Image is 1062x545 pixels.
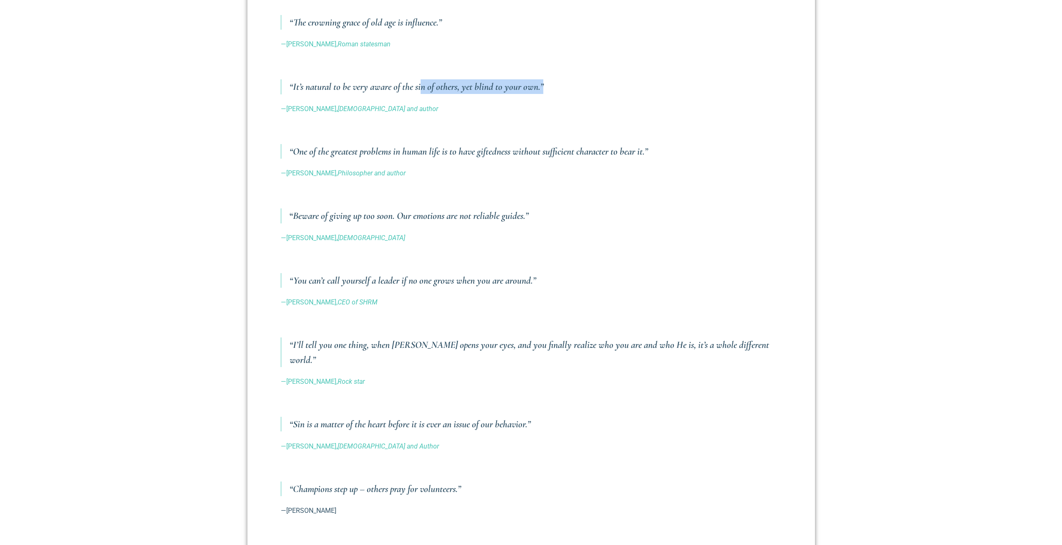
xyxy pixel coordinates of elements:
em: Rock star [338,378,365,385]
h3: “The crowning grace of old age is influence.” [290,15,782,30]
h3: Beware of giving up too soon. Our emotions are not reliable guides.” [290,208,782,223]
h3: “You can’t call yourself a leader if no one grows when you are around.” [290,273,782,288]
a: ­—[PERSON_NAME],[DEMOGRAPHIC_DATA] [281,234,405,242]
em: Roman statesman [338,40,391,48]
a: —[PERSON_NAME],Roman statesman [281,40,391,48]
a: —[PERSON_NAME],[DEMOGRAPHIC_DATA] and author [281,105,438,113]
em: “ [290,210,293,222]
a: —[PERSON_NAME],Rock star [281,378,365,385]
p: —[PERSON_NAME] [281,506,782,516]
em: [DEMOGRAPHIC_DATA] [338,234,405,242]
h3: “Sin is a matter of the heart before it is ever an issue of our behavior.” [290,417,782,431]
h3: “Champions step up – others pray for volunteers.” [290,482,782,496]
h3: “I’ll tell you one thing, when [PERSON_NAME] opens your eyes, and you finally realize who you are... [290,337,782,367]
a: —[PERSON_NAME],[DEMOGRAPHIC_DATA] and Author [281,442,439,450]
em: [DEMOGRAPHIC_DATA] and Author [338,442,439,450]
em: CEO of SHRM [338,298,378,306]
em: Philosopher and author [338,169,406,177]
h3: “One of the greatest problems in human life is to have giftedness without sufficient character to... [290,144,782,159]
a: —[PERSON_NAME],Philosopher and author [281,169,406,177]
h3: “It’s natural to be very aware of the sin of others, yet blind to your own.” [290,79,782,94]
a: —[PERSON_NAME],CEO of SHRM [281,298,378,306]
em: [DEMOGRAPHIC_DATA] and author [338,105,438,113]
